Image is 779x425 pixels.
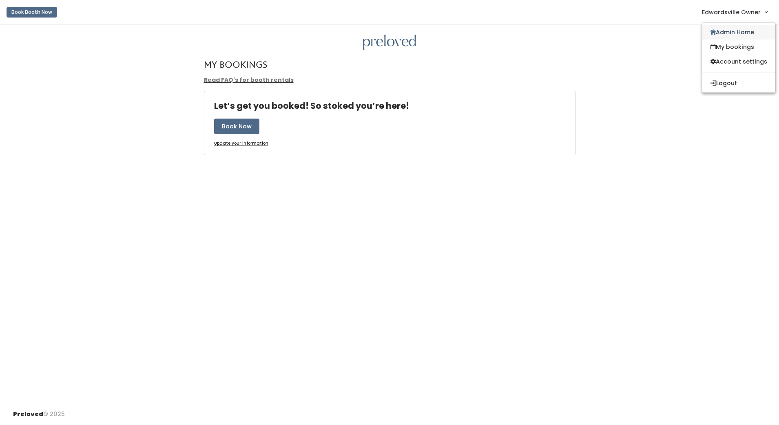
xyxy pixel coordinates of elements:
[214,101,409,110] h4: Let’s get you booked! So stoked you’re here!
[13,403,65,418] div: © 2025
[702,40,775,54] a: My bookings
[13,410,43,418] span: Preloved
[702,76,775,90] button: Logout
[204,76,294,84] a: Read FAQ's for booth rentals
[7,7,57,18] button: Book Booth Now
[214,141,268,147] a: Update your information
[363,35,416,51] img: preloved logo
[204,60,267,69] h4: My Bookings
[702,8,761,17] span: Edwardsville Owner
[214,119,259,134] button: Book Now
[702,25,775,40] a: Admin Home
[702,54,775,69] a: Account settings
[694,3,776,21] a: Edwardsville Owner
[7,3,57,21] a: Book Booth Now
[214,140,268,146] u: Update your information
